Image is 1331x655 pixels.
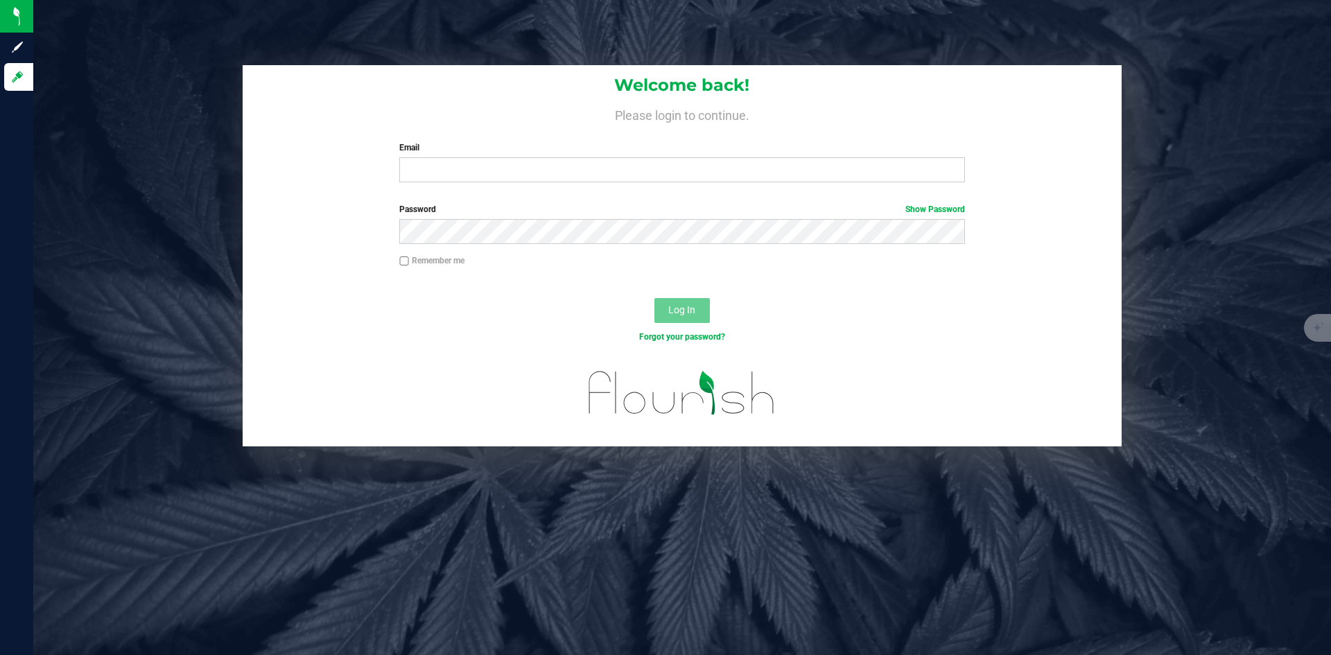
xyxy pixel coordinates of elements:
[905,204,965,214] a: Show Password
[639,332,725,342] a: Forgot your password?
[399,256,409,266] input: Remember me
[654,298,710,323] button: Log In
[10,70,24,84] inline-svg: Log in
[399,141,964,154] label: Email
[243,105,1122,122] h4: Please login to continue.
[243,76,1122,94] h1: Welcome back!
[668,304,695,315] span: Log In
[10,40,24,54] inline-svg: Sign up
[399,254,464,267] label: Remember me
[399,204,436,214] span: Password
[572,358,792,428] img: flourish_logo.svg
